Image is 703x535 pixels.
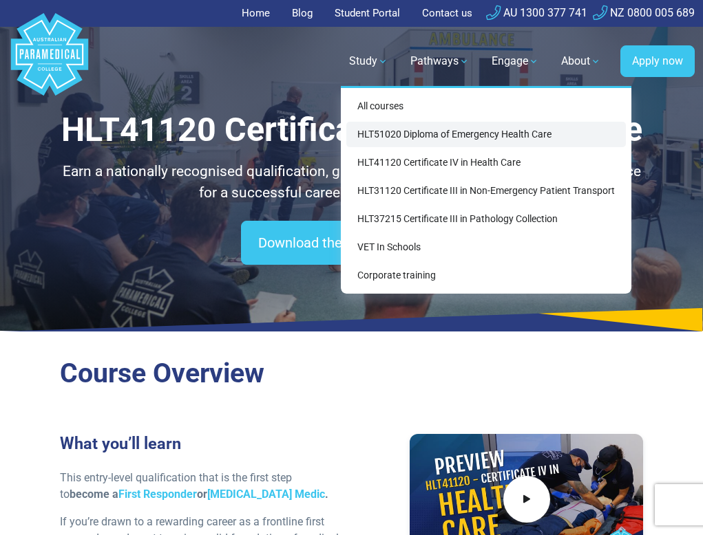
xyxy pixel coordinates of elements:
a: Corporate training [346,263,626,288]
a: AU 1300 377 741 [486,6,587,19]
a: HLT41120 Certificate IV in Health Care [346,150,626,175]
a: HLT37215 Certificate III in Pathology Collection [346,206,626,232]
a: Study [341,42,397,80]
h3: What you’ll learn [60,434,344,453]
a: Download the course overview [241,221,463,265]
p: Earn a nationally recognised qualification, gaining essential skills and hands-on experience for ... [60,161,643,204]
a: [MEDICAL_DATA] Medic [207,488,325,501]
a: Engage [483,42,547,80]
h1: HLT41120 Certificate IV in Health Care [60,110,643,150]
a: Pathways [402,42,478,80]
a: All courses [346,94,626,119]
a: HLT31120 Certificate III in Non-Emergency Patient Transport [346,178,626,204]
a: Australian Paramedical College [8,27,91,96]
h2: Course Overview [60,358,643,390]
a: Apply now [620,45,695,77]
a: HLT51020 Diploma of Emergency Health Care [346,122,626,147]
a: VET In Schools [346,234,626,260]
a: About [553,42,609,80]
a: NZ 0800 005 689 [593,6,695,19]
div: Study [341,86,631,294]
